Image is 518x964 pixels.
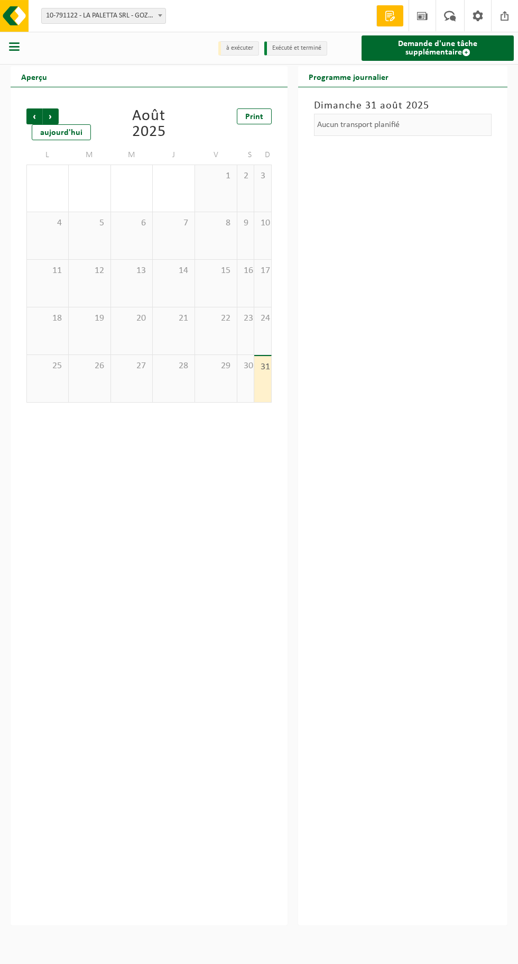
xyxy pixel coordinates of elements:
td: L [26,145,69,165]
li: à exécuter [218,41,259,56]
td: S [237,145,254,165]
span: 12 [74,265,105,277]
span: 28 [158,360,189,372]
td: J [153,145,195,165]
span: 31 [260,361,266,373]
span: 26 [74,360,105,372]
span: 6 [116,217,147,229]
span: 7 [158,217,189,229]
div: aujourd'hui [32,124,91,140]
div: Aucun transport planifié [314,114,492,136]
td: V [195,145,237,165]
span: 21 [158,313,189,324]
span: 14 [158,265,189,277]
a: Print [237,108,272,124]
span: 20 [116,313,147,324]
span: 18 [32,313,63,324]
span: 25 [32,360,63,372]
td: M [111,145,153,165]
span: 9 [243,217,248,229]
span: 23 [243,313,248,324]
span: Print [245,113,263,121]
span: 19 [74,313,105,324]
span: 13 [116,265,147,277]
span: Précédent [26,108,42,124]
span: 5 [74,217,105,229]
span: 3 [260,170,266,182]
span: 27 [116,360,147,372]
td: M [69,145,111,165]
span: 24 [260,313,266,324]
span: 4 [32,217,63,229]
h2: Aperçu [11,66,58,87]
span: 17 [260,265,266,277]
li: Exécuté et terminé [264,41,327,56]
span: 15 [200,265,232,277]
span: 22 [200,313,232,324]
span: 11 [32,265,63,277]
td: D [254,145,272,165]
span: 10-791122 - LA PALETTA SRL - GOZÉE [41,8,166,24]
span: 29 [200,360,232,372]
span: 8 [200,217,232,229]
span: 10-791122 - LA PALETTA SRL - GOZÉE [42,8,165,23]
span: Suivant [43,108,59,124]
span: 10 [260,217,266,229]
span: 1 [200,170,232,182]
h2: Programme journalier [298,66,399,87]
span: 2 [243,170,248,182]
span: 30 [243,360,248,372]
div: Août 2025 [118,108,180,140]
span: 16 [243,265,248,277]
a: Demande d'une tâche supplémentaire [362,35,514,61]
h3: Dimanche 31 août 2025 [314,98,492,114]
